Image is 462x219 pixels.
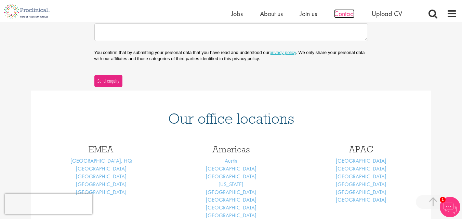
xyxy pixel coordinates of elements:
[206,189,256,196] a: [GEOGRAPHIC_DATA]
[440,197,446,203] span: 1
[336,181,386,188] a: [GEOGRAPHIC_DATA]
[76,189,127,196] a: [GEOGRAPHIC_DATA]
[206,204,256,211] a: [GEOGRAPHIC_DATA]
[206,196,256,203] a: [GEOGRAPHIC_DATA]
[206,165,256,172] a: [GEOGRAPHIC_DATA]
[171,145,291,154] h3: Americas
[70,157,132,164] a: [GEOGRAPHIC_DATA], HQ
[301,145,421,154] h3: APAC
[440,197,460,217] img: Chatbot
[76,173,127,180] a: [GEOGRAPHIC_DATA]
[94,50,368,62] p: You confirm that by submitting your personal data that you have read and understood our . We only...
[260,9,283,18] a: About us
[231,9,243,18] a: Jobs
[372,9,402,18] a: Upload CV
[5,194,92,214] iframe: reCAPTCHA
[76,165,127,172] a: [GEOGRAPHIC_DATA]
[300,9,317,18] a: Join us
[336,165,386,172] a: [GEOGRAPHIC_DATA]
[206,212,256,219] a: [GEOGRAPHIC_DATA]
[336,196,386,203] a: [GEOGRAPHIC_DATA]
[336,189,386,196] a: [GEOGRAPHIC_DATA]
[225,157,237,164] a: Austin
[336,173,386,180] a: [GEOGRAPHIC_DATA]
[269,50,296,55] a: privacy policy
[94,75,122,87] button: Send enquiry
[41,111,421,126] h1: Our office locations
[336,157,386,164] a: [GEOGRAPHIC_DATA]
[97,77,119,85] span: Send enquiry
[41,145,161,154] h3: EMEA
[206,173,256,180] a: [GEOGRAPHIC_DATA]
[219,181,243,188] a: [US_STATE]
[76,181,127,188] a: [GEOGRAPHIC_DATA]
[334,9,355,18] a: Contact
